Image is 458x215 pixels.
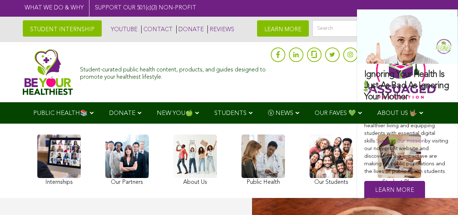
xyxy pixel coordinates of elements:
[141,25,173,33] a: CONTACT
[257,20,309,37] a: LEARN MORE
[214,110,247,116] span: STUDENTS
[23,49,73,95] img: Assuaged
[80,63,267,80] div: Student-curated public health content, products, and guides designed to promote your healthiest l...
[23,102,436,124] div: Navigation Menu
[377,110,417,116] span: ABOUT US 🤟🏽
[312,20,436,37] input: Search
[268,110,293,116] span: Ⓥ NEWS
[315,110,356,116] span: OUR FAVES 💚
[157,110,193,116] span: NEW YOU🍏
[311,51,316,58] img: glassdoor
[176,25,204,33] a: DONATE
[364,181,425,200] a: Learn More
[422,180,458,215] iframe: Chat Widget
[109,25,138,33] a: YOUTUBE
[109,110,135,116] span: DONATE
[23,20,102,37] a: STUDENT INTERNSHIP
[33,110,88,116] span: PUBLIC HEALTH📚
[207,25,234,33] a: REVIEWS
